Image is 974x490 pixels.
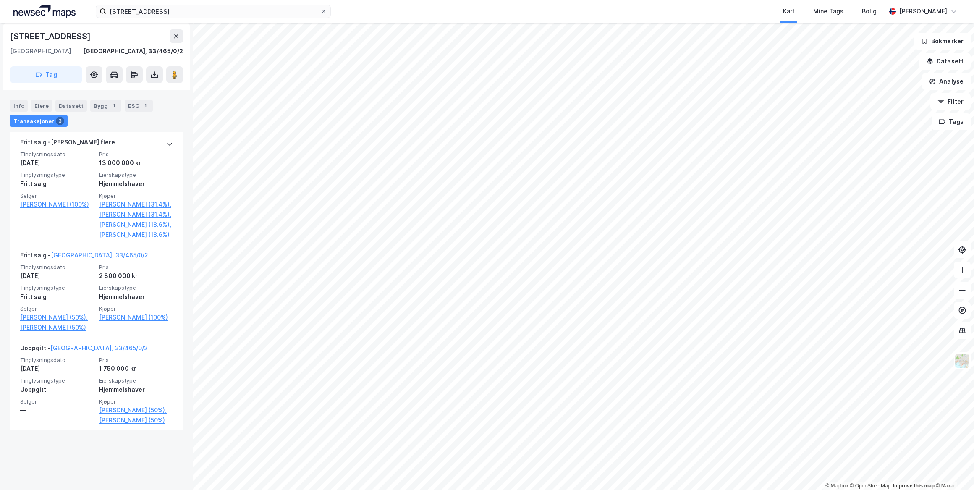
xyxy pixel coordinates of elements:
button: Bokmerker [914,33,971,50]
div: Transaksjoner [10,115,68,127]
div: Uoppgitt - [20,343,148,356]
div: Fritt salg [20,292,94,302]
a: [PERSON_NAME] (50%) [99,415,173,425]
button: Tags [932,113,971,130]
div: [DATE] [20,158,94,168]
a: [PERSON_NAME] (50%), [20,312,94,322]
span: Tinglysningsdato [20,151,94,158]
div: [DATE] [20,271,94,281]
span: Selger [20,398,94,405]
input: Søk på adresse, matrikkel, gårdeiere, leietakere eller personer [106,5,320,18]
span: Selger [20,192,94,199]
span: Pris [99,264,173,271]
a: Improve this map [893,483,935,489]
a: [PERSON_NAME] (18.6%), [99,220,173,230]
div: Bolig [862,6,877,16]
a: [PERSON_NAME] (50%), [99,405,173,415]
div: 2 800 000 kr [99,271,173,281]
div: 1 [110,102,118,110]
div: 1 750 000 kr [99,364,173,374]
div: Hjemmelshaver [99,179,173,189]
div: Hjemmelshaver [99,292,173,302]
span: Pris [99,356,173,364]
div: Mine Tags [813,6,843,16]
div: — [20,405,94,415]
a: [GEOGRAPHIC_DATA], 33/465/0/2 [51,252,148,259]
div: 1 [141,102,149,110]
img: Z [954,353,970,369]
div: [PERSON_NAME] [899,6,947,16]
div: Fritt salg - [PERSON_NAME] flere [20,137,115,151]
button: Analyse [922,73,971,90]
iframe: Chat Widget [932,450,974,490]
span: Eierskapstype [99,377,173,384]
div: Datasett [55,100,87,112]
span: Selger [20,305,94,312]
div: Eiere [31,100,52,112]
a: [PERSON_NAME] (100%) [99,312,173,322]
span: Kjøper [99,192,173,199]
div: Kart [783,6,795,16]
div: Bygg [90,100,121,112]
span: Pris [99,151,173,158]
div: Info [10,100,28,112]
span: Kjøper [99,398,173,405]
span: Eierskapstype [99,284,173,291]
a: Mapbox [825,483,848,489]
div: [DATE] [20,364,94,374]
span: Tinglysningstype [20,377,94,384]
img: logo.a4113a55bc3d86da70a041830d287a7e.svg [13,5,76,18]
span: Tinglysningsdato [20,356,94,364]
div: ESG [125,100,153,112]
div: Uoppgitt [20,385,94,395]
span: Eierskapstype [99,171,173,178]
div: Hjemmelshaver [99,385,173,395]
span: Kjøper [99,305,173,312]
a: [PERSON_NAME] (31.4%), [99,199,173,210]
button: Filter [930,93,971,110]
span: Tinglysningstype [20,171,94,178]
a: [PERSON_NAME] (50%) [20,322,94,333]
div: [STREET_ADDRESS] [10,29,92,43]
div: Fritt salg [20,179,94,189]
a: [PERSON_NAME] (18.6%) [99,230,173,240]
a: [PERSON_NAME] (100%) [20,199,94,210]
button: Datasett [919,53,971,70]
div: Fritt salg - [20,250,148,264]
div: [GEOGRAPHIC_DATA], 33/465/0/2 [83,46,183,56]
a: OpenStreetMap [850,483,891,489]
span: Tinglysningsdato [20,264,94,271]
a: [GEOGRAPHIC_DATA], 33/465/0/2 [50,344,148,351]
div: Kontrollprogram for chat [932,450,974,490]
div: 13 000 000 kr [99,158,173,168]
div: 3 [56,117,64,125]
button: Tag [10,66,82,83]
div: [GEOGRAPHIC_DATA] [10,46,71,56]
a: [PERSON_NAME] (31.4%), [99,210,173,220]
span: Tinglysningstype [20,284,94,291]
